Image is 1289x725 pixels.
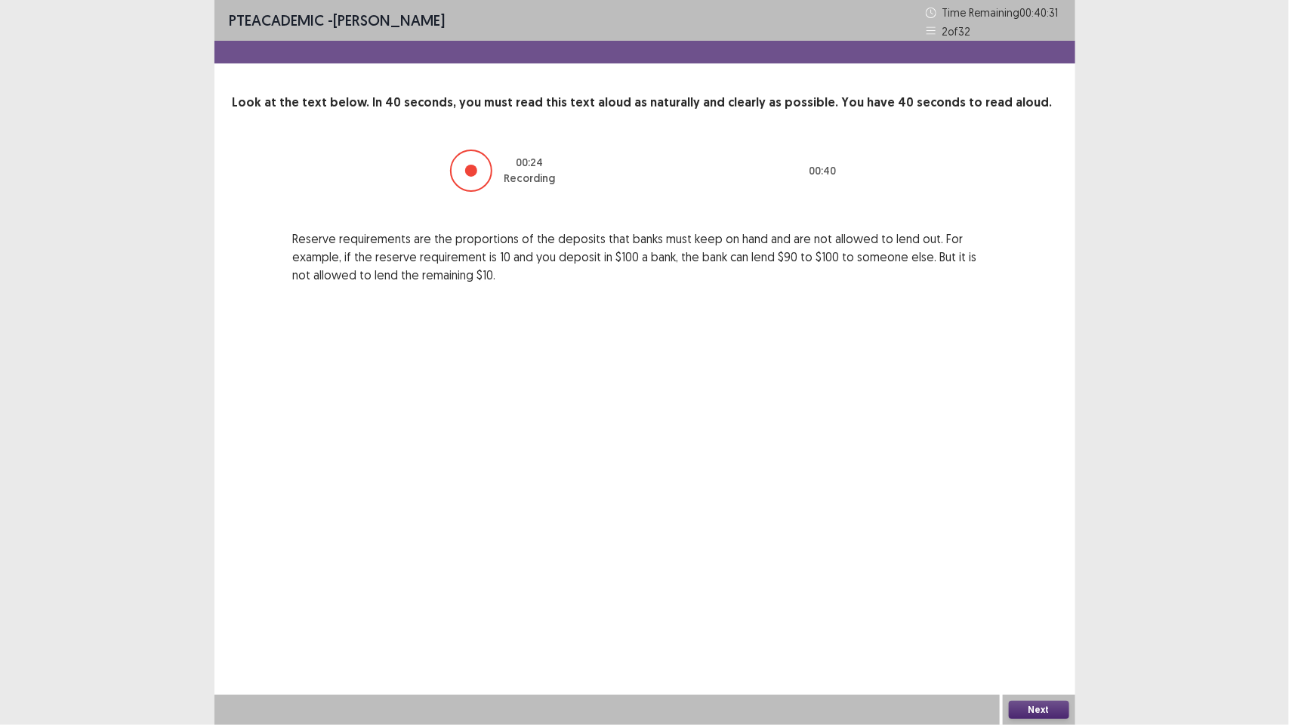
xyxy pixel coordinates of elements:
p: Time Remaining 00 : 40 : 31 [942,5,1060,20]
p: Look at the text below. In 40 seconds, you must read this text aloud as naturally and clearly as ... [233,94,1057,112]
p: 2 of 32 [942,23,971,39]
p: Reserve requirements are the proportions of the deposits that banks must keep on hand and are not... [293,230,997,284]
p: 00 : 40 [809,163,837,179]
p: Recording [504,171,556,187]
p: - [PERSON_NAME] [230,9,446,32]
p: 00 : 24 [517,155,544,171]
button: Next [1009,701,1069,719]
span: PTE academic [230,11,325,29]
